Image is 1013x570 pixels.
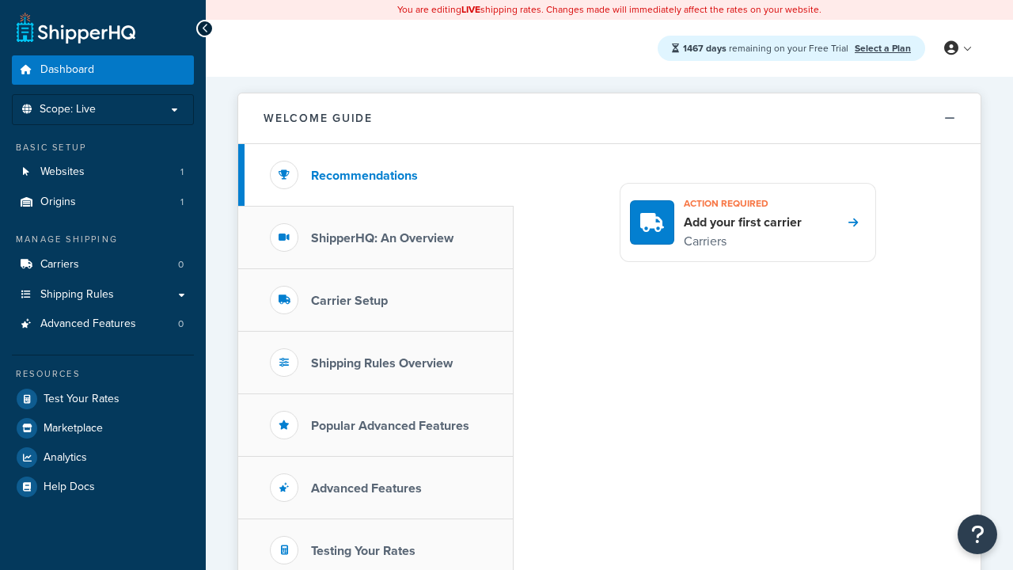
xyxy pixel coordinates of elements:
[44,451,87,465] span: Analytics
[40,196,76,209] span: Origins
[12,141,194,154] div: Basic Setup
[40,317,136,331] span: Advanced Features
[12,233,194,246] div: Manage Shipping
[178,317,184,331] span: 0
[12,250,194,279] a: Carriers0
[264,112,373,124] h2: Welcome Guide
[12,443,194,472] a: Analytics
[311,294,388,308] h3: Carrier Setup
[12,414,194,443] a: Marketplace
[44,422,103,435] span: Marketplace
[12,310,194,339] li: Advanced Features
[44,481,95,494] span: Help Docs
[12,280,194,310] a: Shipping Rules
[238,93,981,144] button: Welcome Guide
[180,196,184,209] span: 1
[311,544,415,558] h3: Testing Your Rates
[40,165,85,179] span: Websites
[311,419,469,433] h3: Popular Advanced Features
[12,385,194,413] a: Test Your Rates
[855,41,911,55] a: Select a Plan
[12,188,194,217] a: Origins1
[40,63,94,77] span: Dashboard
[12,250,194,279] li: Carriers
[40,103,96,116] span: Scope: Live
[311,169,418,183] h3: Recommendations
[311,481,422,496] h3: Advanced Features
[684,214,802,231] h4: Add your first carrier
[683,41,851,55] span: remaining on your Free Trial
[958,515,997,554] button: Open Resource Center
[684,193,802,214] h3: Action required
[311,231,453,245] h3: ShipperHQ: An Overview
[461,2,480,17] b: LIVE
[178,258,184,272] span: 0
[40,288,114,302] span: Shipping Rules
[40,258,79,272] span: Carriers
[44,393,120,406] span: Test Your Rates
[12,367,194,381] div: Resources
[311,356,453,370] h3: Shipping Rules Overview
[12,158,194,187] li: Websites
[12,473,194,501] a: Help Docs
[12,158,194,187] a: Websites1
[12,310,194,339] a: Advanced Features0
[683,41,727,55] strong: 1467 days
[180,165,184,179] span: 1
[684,231,802,252] p: Carriers
[12,188,194,217] li: Origins
[12,55,194,85] a: Dashboard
